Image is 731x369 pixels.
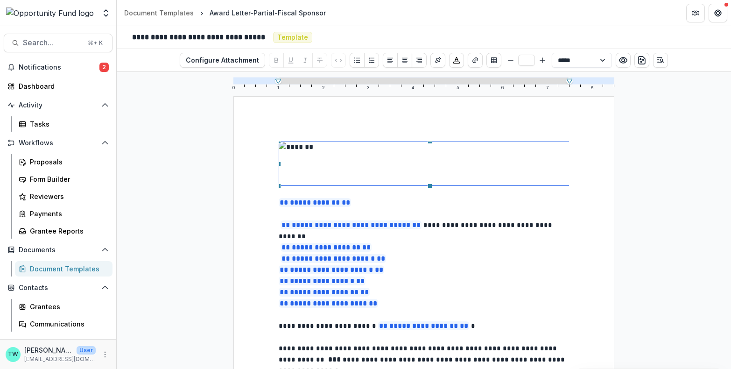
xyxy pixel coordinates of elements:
a: Dashboard [4,78,112,94]
button: Italicize [298,53,313,68]
button: Underline [283,53,298,68]
button: Open Data & Reporting [4,335,112,350]
button: Notifications2 [4,60,112,75]
a: Grantee Reports [15,223,112,239]
div: Payments [30,209,105,219]
div: Communications [30,319,105,329]
button: Choose font color [449,53,464,68]
button: Align Center [397,53,412,68]
button: Align Right [412,53,427,68]
div: Dashboard [19,81,105,91]
div: Grantee Reports [30,226,105,236]
button: Partners [686,4,705,22]
span: Documents [19,246,98,254]
button: Preview preview-doc.pdf [616,53,631,68]
span: Contacts [19,284,98,292]
p: User [77,346,96,355]
button: Search... [4,34,112,52]
a: Form Builder [15,171,112,187]
a: Document Templates [15,261,112,277]
button: Open Documents [4,242,112,257]
p: [EMAIL_ADDRESS][DOMAIN_NAME] [24,355,96,363]
button: Bigger [537,55,548,66]
a: Document Templates [120,6,197,20]
div: Document Templates [30,264,105,274]
button: Configure Attachment [180,53,265,68]
button: download-word [634,53,649,68]
button: Smaller [505,55,516,66]
span: Workflows [19,139,98,147]
button: More [99,349,111,360]
span: Activity [19,101,98,109]
button: Create link [468,53,483,68]
div: Document Templates [124,8,194,18]
button: Strike [312,53,327,68]
a: Payments [15,206,112,221]
a: Communications [15,316,112,332]
a: Grantees [15,299,112,314]
button: Open Workflows [4,135,112,150]
div: Reviewers [30,192,105,201]
span: Template [277,34,308,42]
div: Grantees [30,302,105,312]
button: Open entity switcher [99,4,112,22]
button: Bold [269,53,284,68]
button: Open Activity [4,98,112,113]
div: Ti Wilhelm [8,351,18,357]
a: Reviewers [15,189,112,204]
img: Opportunity Fund logo [6,7,94,19]
button: Open Contacts [4,280,112,295]
div: Proposals [30,157,105,167]
div: Form Builder [30,174,105,184]
button: Open Editor Sidebar [653,53,668,68]
button: Insert Signature [430,53,445,68]
p: [PERSON_NAME] [24,345,73,355]
span: Search... [23,38,82,47]
button: Ordered List [364,53,379,68]
button: Align Left [383,53,398,68]
div: Tasks [30,119,105,129]
div: Award Letter-Partial-Fiscal Sponsor [210,8,326,18]
a: Tasks [15,116,112,132]
span: 2 [99,63,109,72]
button: Get Help [709,4,727,22]
span: Notifications [19,64,99,71]
button: Bullet List [350,53,365,68]
button: Code [331,53,346,68]
div: ⌘ + K [86,38,105,48]
a: Proposals [15,154,112,170]
nav: breadcrumb [120,6,330,20]
button: Insert Table [486,53,501,68]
